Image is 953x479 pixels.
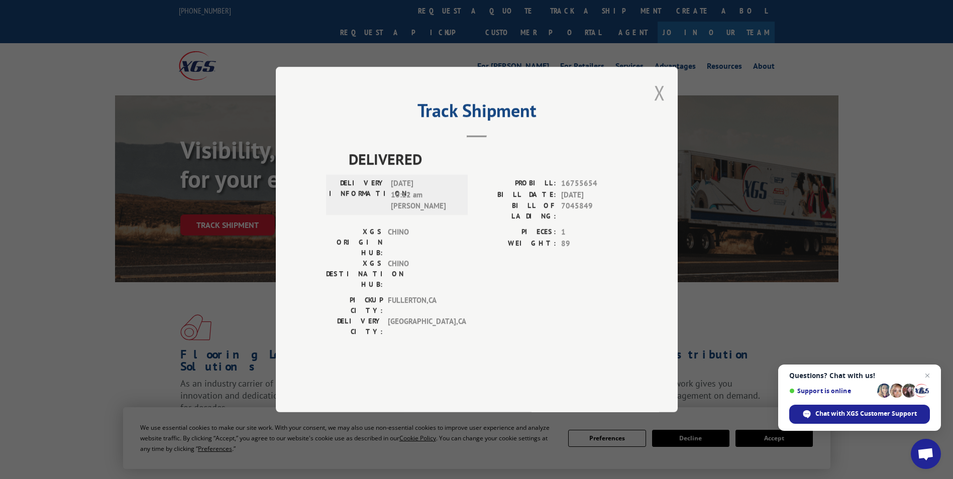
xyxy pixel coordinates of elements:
label: BILL OF LADING: [477,200,556,221]
label: BILL DATE: [477,189,556,201]
span: CHINO [388,226,456,258]
label: PROBILL: [477,178,556,189]
button: Close modal [654,79,665,106]
span: Questions? Chat with us! [789,372,930,380]
span: 7045849 [561,200,627,221]
span: [GEOGRAPHIC_DATA] , CA [388,316,456,337]
label: PICKUP CITY: [326,295,383,316]
span: [DATE] 10:12 am [PERSON_NAME] [391,178,459,212]
span: Close chat [921,370,933,382]
label: PIECES: [477,226,556,238]
span: DELIVERED [349,148,627,170]
h2: Track Shipment [326,103,627,123]
span: FULLERTON , CA [388,295,456,316]
span: Chat with XGS Customer Support [815,409,917,418]
div: Chat with XGS Customer Support [789,405,930,424]
span: [DATE] [561,189,627,201]
span: 89 [561,238,627,250]
label: WEIGHT: [477,238,556,250]
span: 1 [561,226,627,238]
label: XGS DESTINATION HUB: [326,258,383,290]
span: 16755654 [561,178,627,189]
div: Open chat [911,439,941,469]
span: Support is online [789,387,874,395]
label: DELIVERY CITY: [326,316,383,337]
label: DELIVERY INFORMATION: [329,178,386,212]
label: XGS ORIGIN HUB: [326,226,383,258]
span: CHINO [388,258,456,290]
